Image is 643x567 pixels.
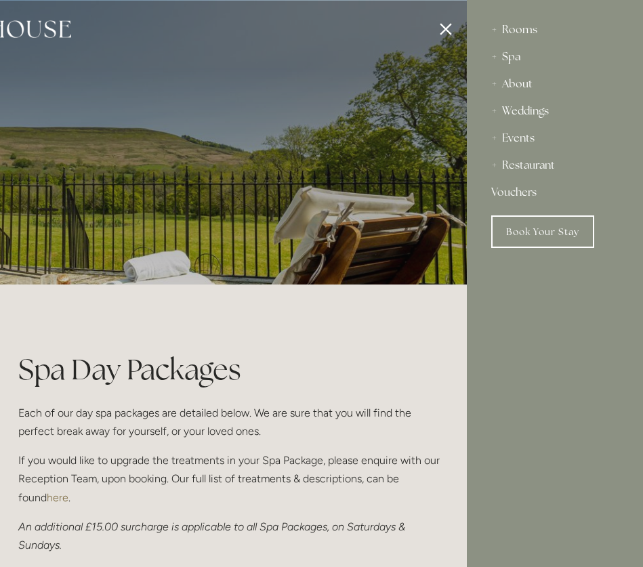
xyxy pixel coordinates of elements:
[491,125,619,152] div: Events
[491,16,619,43] div: Rooms
[491,215,594,248] a: Book Your Stay
[491,152,619,179] div: Restaurant
[491,179,619,206] a: Vouchers
[491,43,619,70] div: Spa
[491,70,619,98] div: About
[491,98,619,125] div: Weddings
